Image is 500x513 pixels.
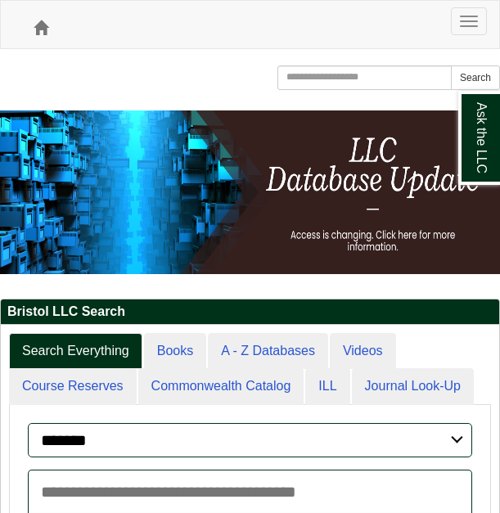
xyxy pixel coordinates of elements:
[305,368,349,405] a: ILL
[9,368,137,405] a: Course Reserves
[1,299,499,325] h2: Bristol LLC Search
[208,333,328,370] a: A - Z Databases
[330,333,396,370] a: Videos
[9,333,142,370] a: Search Everything
[138,368,304,405] a: Commonwealth Catalog
[451,65,500,90] button: Search
[352,368,474,405] a: Journal Look-Up
[144,333,206,370] a: Books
